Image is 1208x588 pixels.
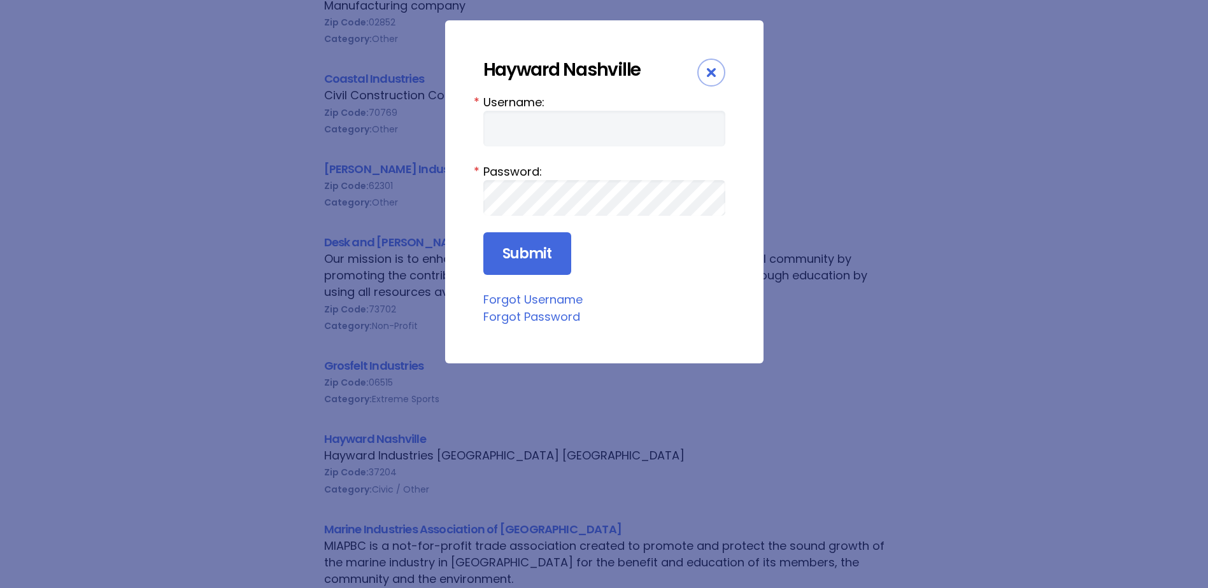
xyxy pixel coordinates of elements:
div: Hayward Nashville [483,59,697,81]
label: Password: [483,163,725,180]
div: Close [697,59,725,87]
label: Username: [483,94,725,111]
a: Forgot Username [483,291,583,307]
a: Forgot Password [483,309,580,325]
input: Submit [483,232,571,276]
